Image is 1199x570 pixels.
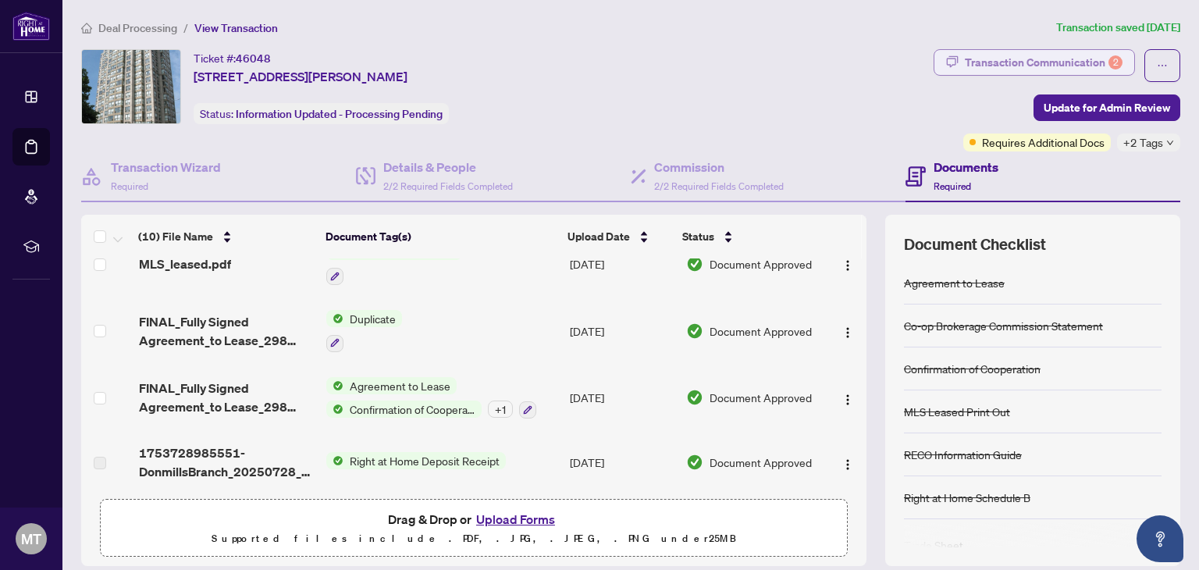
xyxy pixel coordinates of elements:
[710,255,812,273] span: Document Approved
[904,317,1103,334] div: Co-op Brokerage Commission Statement
[21,528,41,550] span: MT
[934,49,1135,76] button: Transaction Communication2
[654,158,784,176] h4: Commission
[101,500,847,558] span: Drag & Drop orUpload FormsSupported files include .PDF, .JPG, .JPEG, .PNG under25MB
[139,444,315,481] span: 1753728985551-DonmillsBranch_20250728_123554.pdf
[194,49,271,67] div: Ticket #:
[1034,94,1180,121] button: Update for Admin Review
[1108,55,1123,69] div: 2
[835,450,860,475] button: Logo
[326,377,343,394] img: Status Icon
[471,509,560,529] button: Upload Forms
[904,233,1046,255] span: Document Checklist
[343,310,402,327] span: Duplicate
[326,310,343,327] img: Status Icon
[1044,95,1170,120] span: Update for Admin Review
[183,19,188,37] li: /
[132,215,319,258] th: (10) File Name
[326,401,343,418] img: Status Icon
[343,452,506,469] span: Right at Home Deposit Receipt
[710,322,812,340] span: Document Approved
[326,310,402,352] button: Status IconDuplicate
[139,255,231,273] span: MLS_leased.pdf
[904,489,1030,506] div: Right at Home Schedule B
[841,458,854,471] img: Logo
[81,23,92,34] span: home
[904,274,1005,291] div: Agreement to Lease
[194,21,278,35] span: View Transaction
[1157,60,1168,71] span: ellipsis
[383,158,513,176] h4: Details & People
[835,319,860,344] button: Logo
[567,228,630,245] span: Upload Date
[965,50,1123,75] div: Transaction Communication
[326,452,506,469] button: Status IconRight at Home Deposit Receipt
[564,365,680,432] td: [DATE]
[12,12,50,41] img: logo
[904,360,1041,377] div: Confirmation of Cooperation
[676,215,820,258] th: Status
[841,326,854,339] img: Logo
[488,401,513,418] div: + 1
[934,180,971,192] span: Required
[82,50,180,123] img: IMG-C12285058_1.jpg
[686,389,703,406] img: Document Status
[388,509,560,529] span: Drag & Drop or
[934,158,998,176] h4: Documents
[110,529,838,548] p: Supported files include .PDF, .JPG, .JPEG, .PNG under 25 MB
[194,67,407,86] span: [STREET_ADDRESS][PERSON_NAME]
[383,180,513,192] span: 2/2 Required Fields Completed
[326,243,462,285] button: Status IconMLS Leased Print Out
[319,215,561,258] th: Document Tag(s)
[236,52,271,66] span: 46048
[326,377,536,419] button: Status IconAgreement to LeaseStatus IconConfirmation of Cooperation+1
[710,454,812,471] span: Document Approved
[686,454,703,471] img: Document Status
[1123,134,1163,151] span: +2 Tags
[686,322,703,340] img: Document Status
[841,394,854,406] img: Logo
[1166,139,1174,147] span: down
[564,297,680,365] td: [DATE]
[982,134,1105,151] span: Requires Additional Docs
[841,259,854,272] img: Logo
[1056,19,1180,37] article: Transaction saved [DATE]
[710,389,812,406] span: Document Approved
[561,215,677,258] th: Upload Date
[194,103,449,124] div: Status:
[835,251,860,276] button: Logo
[139,379,315,416] span: FINAL_Fully Signed Agreement_to Lease_298 [PERSON_NAME] St_[DATE] 09_20_37.pdf
[564,431,680,493] td: [DATE]
[326,452,343,469] img: Status Icon
[111,158,221,176] h4: Transaction Wizard
[138,228,213,245] span: (10) File Name
[835,385,860,410] button: Logo
[343,377,457,394] span: Agreement to Lease
[904,403,1010,420] div: MLS Leased Print Out
[111,180,148,192] span: Required
[139,312,315,350] span: FINAL_Fully Signed Agreement_to Lease_298 [PERSON_NAME] St_[DATE] 09_20_37.pdf
[654,180,784,192] span: 2/2 Required Fields Completed
[343,401,482,418] span: Confirmation of Cooperation
[564,230,680,297] td: [DATE]
[1137,515,1183,562] button: Open asap
[98,21,177,35] span: Deal Processing
[236,107,443,121] span: Information Updated - Processing Pending
[904,446,1022,463] div: RECO Information Guide
[686,255,703,273] img: Document Status
[682,228,714,245] span: Status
